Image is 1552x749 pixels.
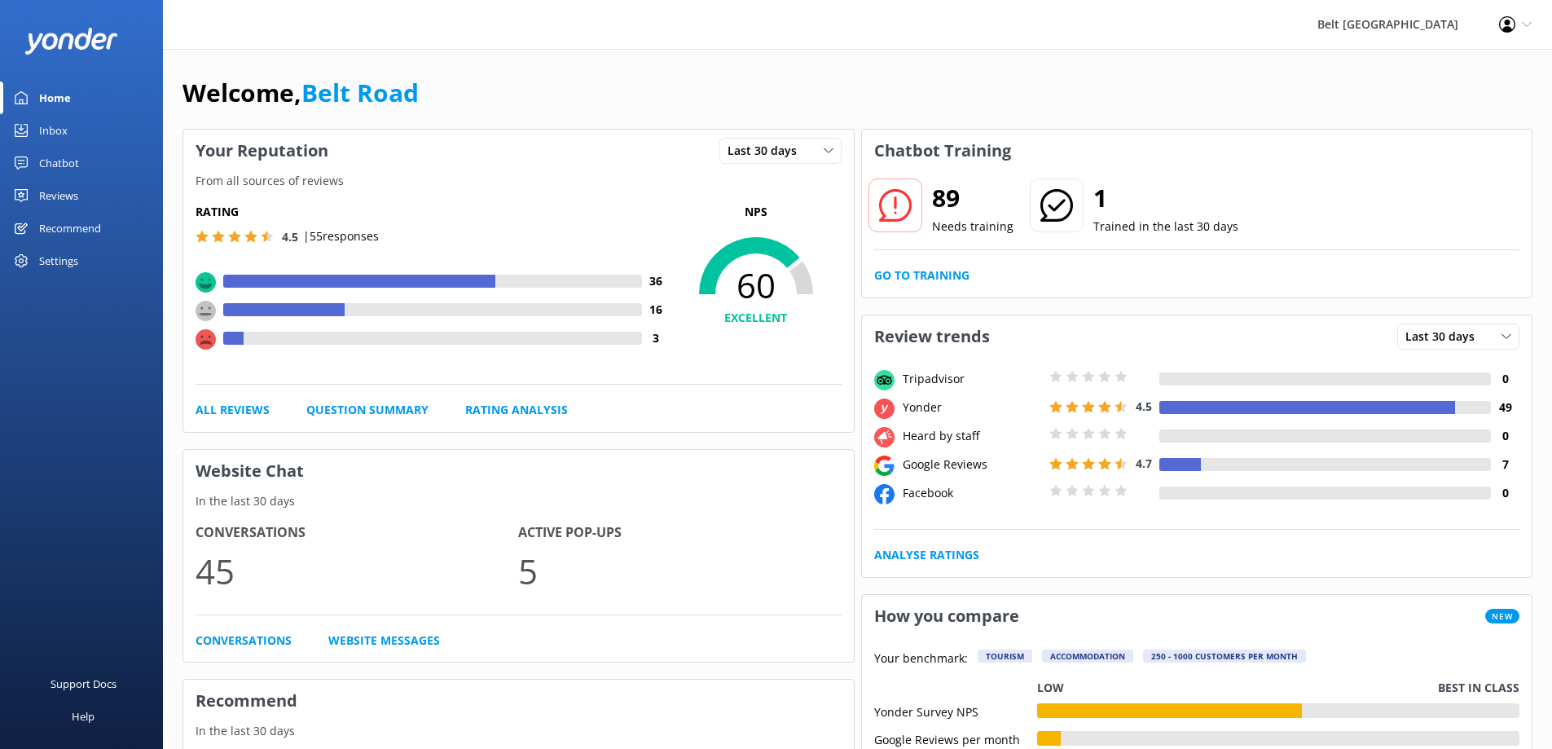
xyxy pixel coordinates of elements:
[874,650,968,669] p: Your benchmark:
[39,147,79,179] div: Chatbot
[183,130,341,172] h3: Your Reputation
[1491,370,1519,388] h4: 0
[39,245,78,277] div: Settings
[196,544,518,598] p: 45
[183,492,854,510] p: In the last 30 days
[1491,427,1519,445] h4: 0
[183,680,854,722] h3: Recommend
[518,544,841,598] p: 5
[874,703,1037,718] div: Yonder Survey NPS
[301,76,419,109] a: Belt Road
[303,227,379,245] p: | 55 responses
[1491,484,1519,502] h4: 0
[1485,609,1519,623] span: New
[642,329,670,347] h4: 3
[1405,328,1484,346] span: Last 30 days
[39,212,101,245] div: Recommend
[1491,399,1519,416] h4: 49
[862,315,1002,358] h3: Review trends
[1037,679,1064,697] p: Low
[670,309,842,327] h4: EXCELLENT
[932,178,1013,218] h2: 89
[183,722,854,740] p: In the last 30 days
[465,401,568,419] a: Rating Analysis
[306,401,429,419] a: Question Summary
[24,28,118,55] img: yonder-white-logo.png
[183,450,854,492] h3: Website Chat
[1136,399,1152,414] span: 4.5
[862,130,1023,172] h3: Chatbot Training
[39,179,78,212] div: Reviews
[899,399,1045,416] div: Yonder
[1042,650,1133,663] div: Accommodation
[874,267,969,284] a: Go to Training
[39,114,68,147] div: Inbox
[1491,456,1519,474] h4: 7
[899,456,1045,474] div: Google Reviews
[183,172,854,190] p: From all sources of reviews
[978,650,1032,663] div: Tourism
[196,401,270,419] a: All Reviews
[899,484,1045,502] div: Facebook
[670,265,842,306] span: 60
[728,142,807,160] span: Last 30 days
[642,301,670,319] h4: 16
[1093,218,1238,236] p: Trained in the last 30 days
[874,546,979,564] a: Analyse Ratings
[862,595,1031,637] h3: How you compare
[642,272,670,290] h4: 36
[874,731,1037,746] div: Google Reviews per month
[899,370,1045,388] div: Tripadvisor
[196,632,292,650] a: Conversations
[182,73,419,112] h1: Welcome,
[196,522,518,544] h4: Conversations
[932,218,1013,236] p: Needs training
[328,632,440,650] a: Website Messages
[1438,679,1519,697] p: Best in class
[899,427,1045,445] div: Heard by staff
[196,203,670,221] h5: Rating
[282,229,298,245] span: 4.5
[1143,650,1306,663] div: 250 - 1000 customers per month
[39,82,71,114] div: Home
[1136,456,1152,471] span: 4.7
[51,667,117,700] div: Support Docs
[670,203,842,221] p: NPS
[1093,178,1238,218] h2: 1
[518,522,841,544] h4: Active Pop-ups
[72,700,95,733] div: Help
